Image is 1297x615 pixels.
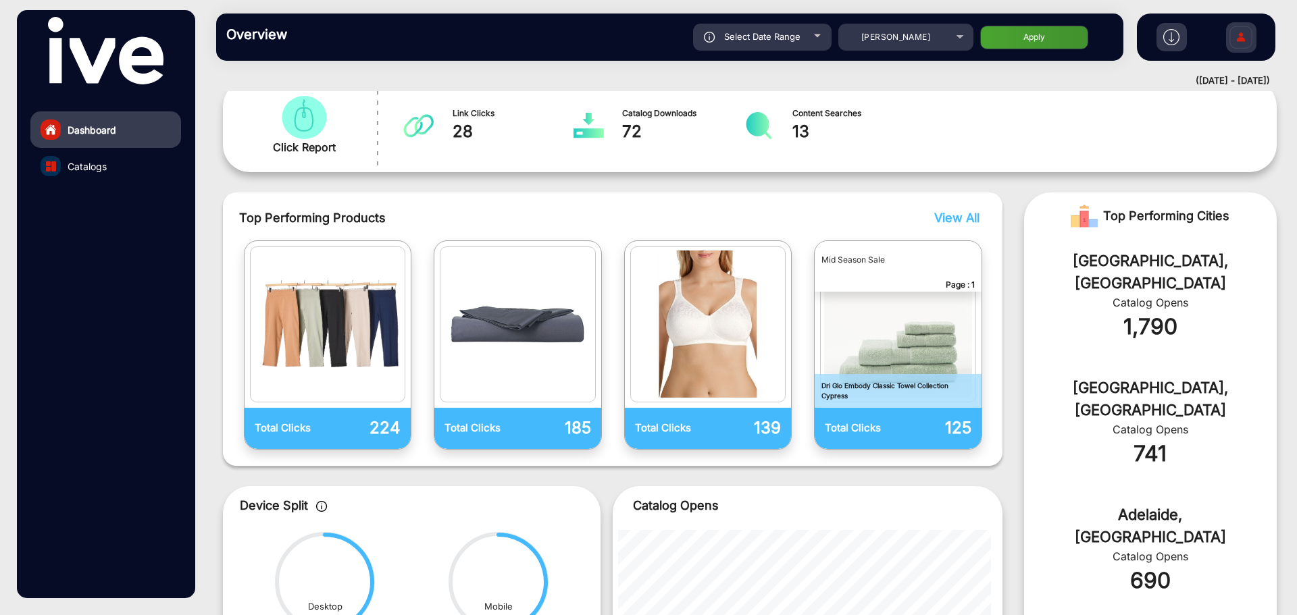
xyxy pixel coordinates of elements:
img: catalog [403,112,434,139]
span: Click Report [273,139,336,155]
span: [PERSON_NAME] [861,32,930,42]
img: catalog [444,250,592,398]
span: Select Date Range [724,31,800,42]
div: Desktop [308,600,342,614]
div: Mobile [484,600,513,614]
img: catalog [574,112,604,139]
p: 185 [517,416,590,440]
p: Catalog Opens [633,496,982,514]
span: Top Performing Cities [1103,203,1229,230]
a: Catalogs [30,148,181,184]
p: Mid Season Sale [815,241,982,279]
span: Dashboard [68,123,116,137]
img: Rank image [1071,203,1098,230]
button: View All [931,209,976,227]
img: catalog [46,161,56,171]
span: Catalogs [68,159,107,173]
img: icon [704,32,715,43]
span: View All [934,211,980,225]
span: Link Clicks [453,107,575,119]
p: 224 [328,416,401,440]
p: Total Clicks [635,421,708,436]
span: Catalog Downloads [622,107,744,119]
img: catalog [278,96,330,139]
div: [GEOGRAPHIC_DATA], [GEOGRAPHIC_DATA] [1044,250,1256,294]
p: 125 [898,416,971,440]
span: 72 [622,119,744,144]
span: Device Split [240,498,308,512]
span: Content Searches [792,107,915,119]
img: icon [316,501,328,512]
div: [GEOGRAPHIC_DATA], [GEOGRAPHIC_DATA] [1044,377,1256,421]
div: Catalog Opens [1044,294,1256,311]
img: catalog [824,250,972,398]
p: 139 [708,416,781,440]
div: ([DATE] - [DATE]) [203,74,1270,88]
p: Total Clicks [444,421,517,436]
div: Catalog Opens [1044,548,1256,564]
div: 690 [1044,564,1256,597]
img: Sign%20Up.svg [1227,16,1255,63]
img: catalog [744,112,774,139]
button: Apply [980,26,1088,49]
span: 13 [792,119,915,144]
div: Adelaide, [GEOGRAPHIC_DATA] [1044,504,1256,548]
h3: Overview [226,26,415,43]
a: Dashboard [30,111,181,148]
img: catalog [634,250,782,398]
p: Total Clicks [825,421,898,436]
img: vmg-logo [48,17,163,84]
span: 28 [453,119,575,144]
div: 741 [1044,437,1256,470]
img: catalog [254,250,402,398]
img: home [45,124,57,136]
p: Total Clicks [255,421,328,436]
p: Page : 1 [815,279,982,292]
img: h2download.svg [1163,29,1179,45]
div: Catalog Opens [1044,421,1256,437]
span: Top Performing Products [239,209,809,227]
div: 1,790 [1044,311,1256,343]
p: Dri Glo Embody Classic Towel Collection Cypress [815,374,982,408]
